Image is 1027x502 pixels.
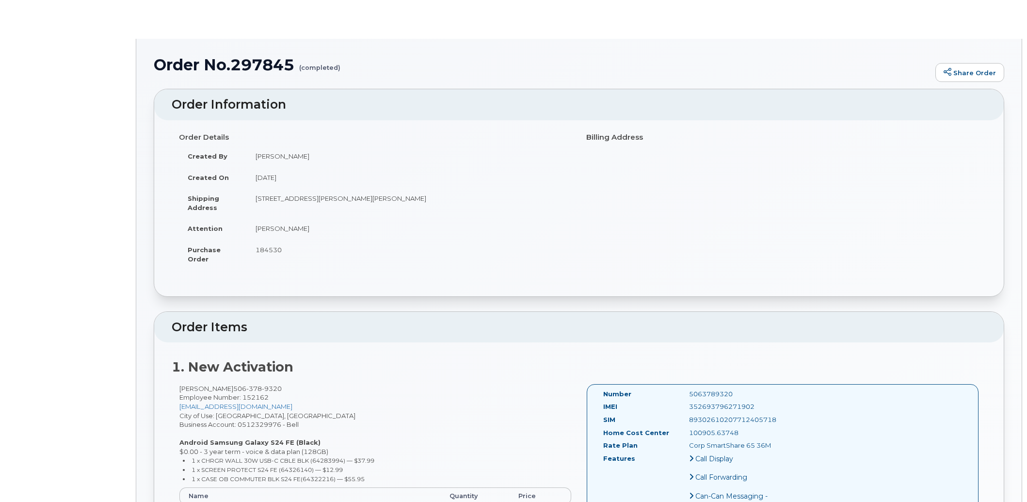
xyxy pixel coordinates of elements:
div: 352693796271902 [682,402,802,411]
label: Home Cost Center [603,428,669,437]
h1: Order No.297845 [154,56,931,73]
label: Rate Plan [603,441,638,450]
span: Employee Number: 152162 [179,393,269,401]
span: 506 [233,385,282,392]
td: [PERSON_NAME] [247,218,572,239]
strong: Created On [188,174,229,181]
td: [STREET_ADDRESS][PERSON_NAME][PERSON_NAME] [247,188,572,218]
div: 100905.63748 [682,428,802,437]
div: 5063789320 [682,389,802,399]
span: Call Display [695,454,733,463]
small: 1 x SCREEN PROTECT S24 FE (64326140) — $12.99 [192,466,343,473]
td: [PERSON_NAME] [247,146,572,167]
label: SIM [603,415,615,424]
a: Share Order [935,63,1004,82]
a: [EMAIL_ADDRESS][DOMAIN_NAME] [179,403,292,410]
h2: Order Items [172,321,986,334]
td: [DATE] [247,167,572,188]
strong: 1. New Activation [172,359,293,375]
label: Features [603,454,635,463]
label: IMEI [603,402,617,411]
span: 378 [246,385,262,392]
small: (completed) [299,56,340,71]
strong: Shipping Address [188,194,219,211]
strong: Android Samsung Galaxy S24 FE (Black) [179,438,321,446]
h4: Order Details [179,133,572,142]
div: 89302610207712405718 [682,415,802,424]
span: 9320 [262,385,282,392]
label: Number [603,389,631,399]
h2: Order Information [172,98,986,112]
div: Corp SmartShare 65 36M [682,441,802,450]
span: 184530 [256,246,282,254]
strong: Purchase Order [188,246,221,263]
small: 1 x CASE OB COMMUTER BLK S24 FE(64322216) — $55.95 [192,475,365,483]
h4: Billing Address [586,133,979,142]
strong: Attention [188,225,223,232]
strong: Created By [188,152,227,160]
span: Call Forwarding [695,473,747,482]
small: 1 x CHRGR WALL 30W USB-C CBLE BLK (64283994) — $37.99 [192,457,374,464]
